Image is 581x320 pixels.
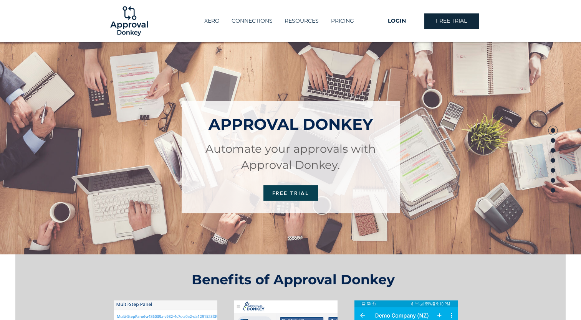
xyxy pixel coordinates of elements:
p: CONNECTIONS [228,15,276,27]
p: PRICING [327,15,358,27]
span: APPROVAL DONKEY [209,115,373,134]
a: LOGIN [370,13,424,29]
span: LOGIN [388,17,406,25]
p: XERO [200,15,223,27]
span: FREE TRIAL [272,190,309,196]
a: PRICING [324,15,360,27]
div: RESOURCES [278,15,324,27]
span: Benefits of Approval Donkey [192,271,395,288]
a: FREE TRIAL [424,13,479,29]
img: Logo-01.png [108,0,150,42]
a: CONNECTIONS [225,15,278,27]
a: XERO [198,15,225,27]
span: Automate your approvals with Approval Donkey. [205,142,376,172]
nav: Site [189,15,370,27]
p: RESOURCES [281,15,323,27]
nav: Page [548,125,558,195]
a: FREE TRIAL [263,185,318,201]
span: FREE TRIAL [436,17,467,25]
